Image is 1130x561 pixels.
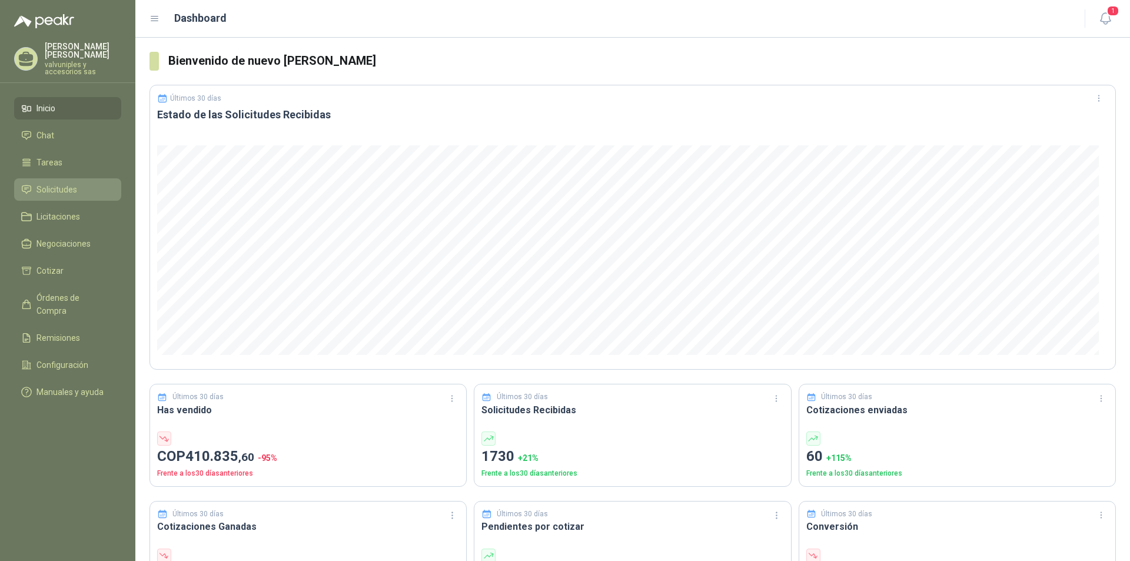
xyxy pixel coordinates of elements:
[14,327,121,349] a: Remisiones
[45,42,121,59] p: [PERSON_NAME] [PERSON_NAME]
[518,453,539,463] span: + 21 %
[185,448,254,464] span: 410.835
[157,468,459,479] p: Frente a los 30 días anteriores
[45,61,121,75] p: valvuniples y accesorios sas
[157,108,1108,122] h3: Estado de las Solicitudes Recibidas
[14,124,121,147] a: Chat
[806,446,1108,468] p: 60
[36,237,91,250] span: Negociaciones
[36,291,110,317] span: Órdenes de Compra
[497,391,548,403] p: Últimos 30 días
[481,519,783,534] h3: Pendientes por cotizar
[1095,8,1116,29] button: 1
[14,233,121,255] a: Negociaciones
[14,287,121,322] a: Órdenes de Compra
[36,210,80,223] span: Licitaciones
[806,468,1108,479] p: Frente a los 30 días anteriores
[14,14,74,28] img: Logo peakr
[36,129,54,142] span: Chat
[36,358,88,371] span: Configuración
[36,264,64,277] span: Cotizar
[497,509,548,520] p: Últimos 30 días
[36,183,77,196] span: Solicitudes
[36,102,55,115] span: Inicio
[174,10,227,26] h1: Dashboard
[36,386,104,399] span: Manuales y ayuda
[481,446,783,468] p: 1730
[258,453,277,463] span: -95 %
[14,260,121,282] a: Cotizar
[1106,5,1119,16] span: 1
[172,391,224,403] p: Últimos 30 días
[14,354,121,376] a: Configuración
[481,468,783,479] p: Frente a los 30 días anteriores
[826,453,852,463] span: + 115 %
[172,509,224,520] p: Últimos 30 días
[157,446,459,468] p: COP
[481,403,783,417] h3: Solicitudes Recibidas
[157,519,459,534] h3: Cotizaciones Ganadas
[14,381,121,403] a: Manuales y ayuda
[14,151,121,174] a: Tareas
[806,519,1108,534] h3: Conversión
[14,178,121,201] a: Solicitudes
[170,94,221,102] p: Últimos 30 días
[36,331,80,344] span: Remisiones
[14,97,121,119] a: Inicio
[821,391,872,403] p: Últimos 30 días
[36,156,62,169] span: Tareas
[806,403,1108,417] h3: Cotizaciones enviadas
[157,403,459,417] h3: Has vendido
[238,450,254,464] span: ,60
[821,509,872,520] p: Últimos 30 días
[168,52,1116,70] h3: Bienvenido de nuevo [PERSON_NAME]
[14,205,121,228] a: Licitaciones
